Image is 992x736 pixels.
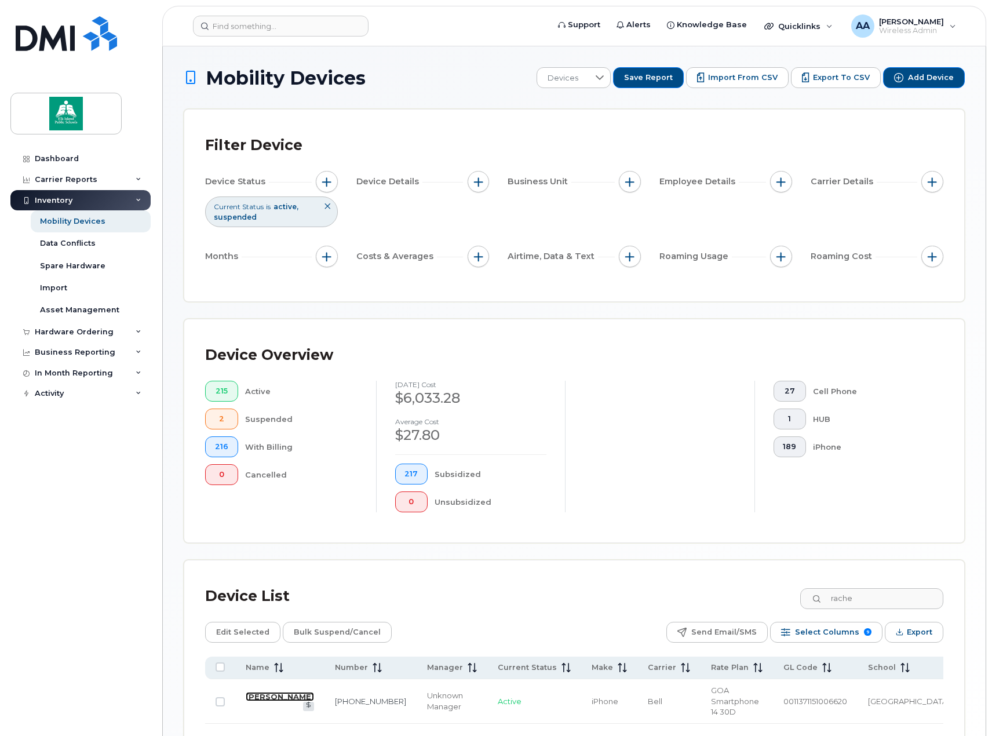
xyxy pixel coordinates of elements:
[800,588,943,609] input: Search Device List ...
[266,202,271,212] span: is
[508,176,571,188] span: Business Unit
[335,697,406,706] a: [PHONE_NUMBER]
[294,624,381,641] span: Bulk Suspend/Cancel
[648,697,662,706] span: Bell
[770,622,882,643] button: Select Columns 9
[404,497,418,507] span: 0
[205,250,242,263] span: Months
[214,213,257,221] span: suspended
[813,409,925,429] div: HUB
[215,470,228,479] span: 0
[427,662,463,673] span: Manager
[783,697,847,706] span: 0011371151006620
[864,628,871,636] span: 9
[205,436,238,457] button: 216
[283,622,392,643] button: Bulk Suspend/Cancel
[205,340,333,370] div: Device Overview
[613,67,684,88] button: Save Report
[205,622,280,643] button: Edit Selected
[395,388,547,408] div: $6,033.28
[708,72,778,83] span: Import from CSV
[686,67,789,88] button: Import from CSV
[783,662,818,673] span: GL Code
[648,662,676,673] span: Carrier
[624,72,673,83] span: Save Report
[885,622,943,643] button: Export
[711,686,759,716] span: GOA Smartphone 14 30D
[908,72,954,83] span: Add Device
[427,690,477,712] div: Unknown Manager
[811,176,877,188] span: Carrier Details
[691,624,757,641] span: Send Email/SMS
[498,662,557,673] span: Current Status
[498,697,521,706] span: Active
[907,624,932,641] span: Export
[435,464,546,484] div: Subsidized
[205,581,290,611] div: Device List
[245,464,358,485] div: Cancelled
[245,381,358,402] div: Active
[205,409,238,429] button: 2
[214,202,264,212] span: Current Status
[783,387,796,396] span: 27
[404,469,418,479] span: 217
[813,72,870,83] span: Export to CSV
[206,68,366,88] span: Mobility Devices
[273,202,298,211] span: active
[246,662,269,673] span: Name
[795,624,859,641] span: Select Columns
[245,409,358,429] div: Suspended
[711,662,749,673] span: Rate Plan
[813,436,925,457] div: iPhone
[435,491,546,512] div: Unsubsidized
[783,442,796,451] span: 189
[811,250,876,263] span: Roaming Cost
[395,418,547,425] h4: Average cost
[303,702,314,711] a: View Last Bill
[205,464,238,485] button: 0
[246,692,314,701] a: [PERSON_NAME]
[592,662,613,673] span: Make
[356,176,422,188] span: Device Details
[813,381,925,402] div: Cell Phone
[868,697,950,706] span: [GEOGRAPHIC_DATA]
[395,491,428,512] button: 0
[215,414,228,424] span: 2
[215,442,228,451] span: 216
[216,624,269,641] span: Edit Selected
[774,381,807,402] button: 27
[395,464,428,484] button: 217
[537,68,589,89] span: Devices
[868,662,896,673] span: School
[592,697,618,706] span: iPhone
[883,67,965,88] button: Add Device
[508,250,598,263] span: Airtime, Data & Text
[791,67,881,88] button: Export to CSV
[395,381,547,388] h4: [DATE] cost
[335,662,368,673] span: Number
[783,414,796,424] span: 1
[205,130,302,161] div: Filter Device
[666,622,768,643] button: Send Email/SMS
[205,381,238,402] button: 215
[245,436,358,457] div: With Billing
[356,250,437,263] span: Costs & Averages
[205,176,269,188] span: Device Status
[395,425,547,445] div: $27.80
[215,387,228,396] span: 215
[774,409,807,429] button: 1
[659,176,739,188] span: Employee Details
[774,436,807,457] button: 189
[659,250,732,263] span: Roaming Usage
